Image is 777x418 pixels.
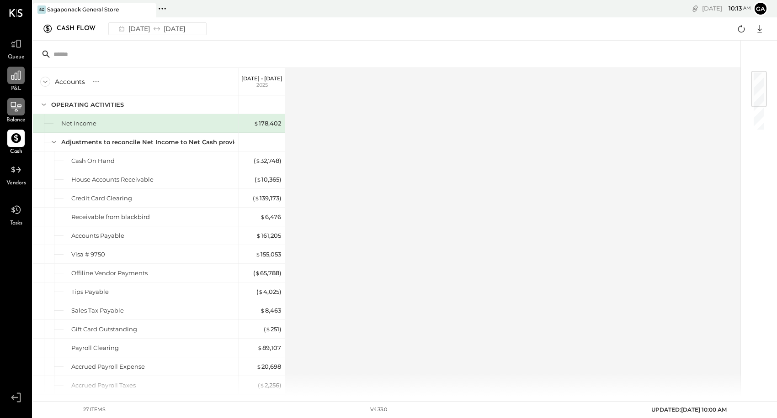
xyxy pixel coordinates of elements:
span: Queue [8,53,25,62]
span: $ [260,307,265,314]
div: Cash Flow [57,21,105,36]
div: Receivable from blackbird [71,213,150,221]
span: $ [254,120,259,127]
a: Tasks [0,201,32,228]
div: Offiline Vendor Payments [71,269,148,277]
div: Accounts Payable [71,231,124,240]
div: Credit Card Clearing [71,194,132,203]
div: Visa # 9750 [71,250,105,259]
div: Accounts [55,77,85,86]
div: 8,463 [260,306,281,315]
span: UPDATED: [DATE] 10:00 AM [651,406,727,413]
div: ( 139,173 ) [253,194,281,203]
span: $ [255,157,261,164]
div: ( 32,748 ) [254,157,281,165]
div: 27 items [83,406,106,413]
span: $ [256,363,261,370]
div: [DATE] [DATE] [113,23,189,35]
span: $ [256,232,261,239]
span: $ [255,251,261,258]
div: [DATE] [702,4,751,13]
div: ( 251 ) [264,325,281,334]
div: copy link [691,4,700,13]
div: ( 4,025 ) [256,287,281,296]
div: ( 10,365 ) [255,175,281,184]
a: Queue [0,35,32,62]
span: Vendors [6,179,26,188]
div: ( 2,256 ) [258,381,281,390]
span: 2025 [256,82,268,88]
div: 178,402 [254,119,281,128]
span: $ [255,269,260,277]
span: Cash [10,148,22,156]
div: Net Income [61,119,96,128]
div: Sagaponack General Store [47,5,119,13]
div: 6,476 [260,213,281,221]
span: $ [266,325,271,333]
div: House Accounts Receivable [71,175,154,184]
div: Tips Payable [71,287,109,296]
span: $ [256,176,261,183]
div: Accrued Payroll Taxes [71,381,136,390]
div: Adjustments to reconcile Net Income to Net Cash provided by operations: [61,138,292,146]
a: Vendors [0,161,32,188]
a: Cash [0,130,32,156]
span: P&L [11,85,21,93]
div: Accrued Payroll Expense [71,362,145,371]
div: v 4.33.0 [370,406,387,413]
div: 89,107 [257,344,281,352]
div: Sales Tax Payable [71,306,124,315]
span: Balance [6,116,26,125]
div: 20,698 [256,362,281,371]
span: $ [260,213,265,220]
div: Payroll Clearing [71,344,119,352]
span: $ [260,381,265,389]
div: 161,205 [256,231,281,240]
div: ( 65,788 ) [253,269,281,277]
div: SG [37,5,46,14]
p: [DATE] - [DATE] [241,75,282,82]
a: P&L [0,67,32,93]
span: Tasks [10,219,22,228]
div: Cash On Hand [71,157,115,165]
div: 155,053 [255,250,281,259]
button: ga [753,1,768,16]
div: OPERATING ACTIVITIES [51,100,124,109]
a: Balance [0,98,32,125]
span: $ [258,288,263,295]
button: [DATE][DATE] [108,22,207,35]
div: Gift Card Outstanding [71,325,137,334]
span: $ [255,194,260,202]
span: $ [257,344,262,351]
